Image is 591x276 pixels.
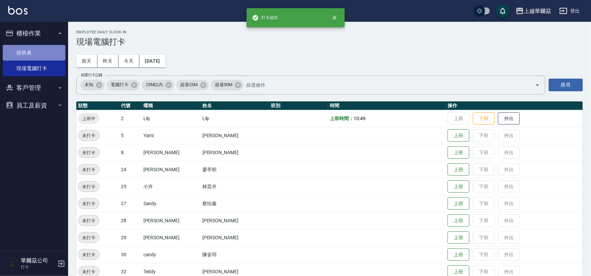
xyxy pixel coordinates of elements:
th: 代號 [119,101,142,110]
button: [DATE] [139,55,165,67]
td: 陳姿羽 [201,246,269,263]
span: 超過50M [211,81,236,88]
th: 時間 [328,101,446,110]
td: 蔡怡蓁 [201,195,269,212]
button: 櫃檯作業 [3,25,65,42]
td: 29 [119,229,142,246]
button: 搜尋 [549,79,583,91]
td: 25 [119,178,142,195]
button: 上班 [448,248,469,261]
span: 上班中 [78,115,99,122]
th: 暱稱 [142,101,201,110]
td: [PERSON_NAME] [142,161,201,178]
h5: 華爾茲公司 [21,257,56,264]
th: 班別 [269,101,328,110]
button: 上班 [448,214,469,227]
td: 5 [119,127,142,144]
span: 未打卡 [78,268,99,275]
b: 上班時間： [330,116,354,121]
td: 小卉 [142,178,201,195]
img: Logo [8,6,28,15]
button: 上班 [448,197,469,210]
td: [PERSON_NAME] [142,229,201,246]
img: Person [5,257,19,271]
button: 客戶管理 [3,79,65,97]
th: 狀態 [76,101,119,110]
td: Lily [201,110,269,127]
td: 24 [119,161,142,178]
button: close [327,10,342,25]
div: 電腦打卡 [107,80,140,91]
div: 25M以內 [142,80,174,91]
button: 外出 [498,112,520,125]
button: save [496,4,510,18]
td: [PERSON_NAME] [201,229,269,246]
span: 未打卡 [78,132,99,139]
span: 未打卡 [78,166,99,173]
span: 電腦打卡 [107,81,133,88]
span: 25M以內 [142,81,167,88]
h2: Employee Daily Clock In [76,30,583,34]
td: [PERSON_NAME] [201,144,269,161]
button: 昨天 [97,55,119,67]
span: 打卡成功 [252,14,278,21]
span: 未打卡 [78,183,99,190]
span: 未打卡 [78,149,99,156]
td: [PERSON_NAME] [201,127,269,144]
button: 上班 [448,231,469,244]
td: 8 [119,144,142,161]
div: 上越華爾茲 [524,7,551,15]
button: Open [532,80,543,91]
span: 未打卡 [78,251,99,258]
td: [PERSON_NAME] [142,212,201,229]
a: 排班表 [3,45,65,61]
input: 篩選條件 [245,79,523,91]
td: 27 [119,195,142,212]
div: 超過25M [176,80,209,91]
label: 篩選打卡記錄 [81,72,103,78]
span: 未知 [80,81,97,88]
button: 上班 [448,129,469,142]
td: Sandy [142,195,201,212]
p: 打卡 [21,264,56,270]
td: 2 [119,110,142,127]
button: 登出 [557,5,583,17]
td: 28 [119,212,142,229]
button: 員工及薪資 [3,97,65,114]
button: 上班 [448,163,469,176]
span: 未打卡 [78,217,99,224]
td: 30 [119,246,142,263]
td: Yami [142,127,201,144]
th: 姓名 [201,101,269,110]
div: 超過50M [211,80,244,91]
a: 現場電腦打卡 [3,61,65,76]
span: 10:49 [354,116,366,121]
button: 上班 [448,180,469,193]
td: 林芸卉 [201,178,269,195]
span: 未打卡 [78,200,99,207]
td: [PERSON_NAME] [142,144,201,161]
td: candy [142,246,201,263]
button: 今天 [119,55,140,67]
th: 操作 [446,101,583,110]
button: 前天 [76,55,97,67]
td: 廖亭郁 [201,161,269,178]
button: 上越華爾茲 [513,4,554,18]
button: 下班 [473,112,495,125]
span: 超過25M [176,81,202,88]
span: 未打卡 [78,234,99,241]
div: 未知 [80,80,105,91]
button: 上班 [448,146,469,159]
td: Lily [142,110,201,127]
td: [PERSON_NAME] [201,212,269,229]
h3: 現場電腦打卡 [76,37,583,47]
